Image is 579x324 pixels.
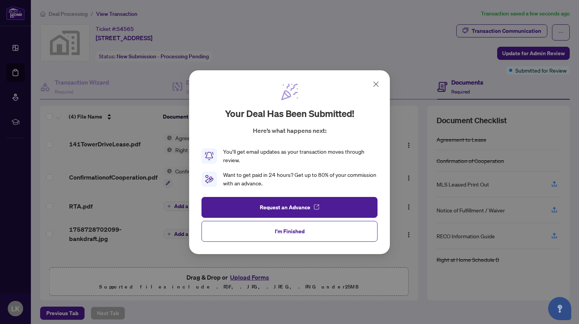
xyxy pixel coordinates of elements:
[223,148,378,165] div: You’ll get email updates as your transaction moves through review.
[225,107,354,120] h2: Your deal has been submitted!
[201,221,378,241] button: I'm Finished
[223,171,378,188] div: Want to get paid in 24 hours? Get up to 80% of your commission with an advance.
[201,197,378,217] button: Request an Advance
[260,201,310,213] span: Request an Advance
[275,225,305,237] span: I'm Finished
[548,297,571,320] button: Open asap
[253,126,327,135] p: Here’s what happens next:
